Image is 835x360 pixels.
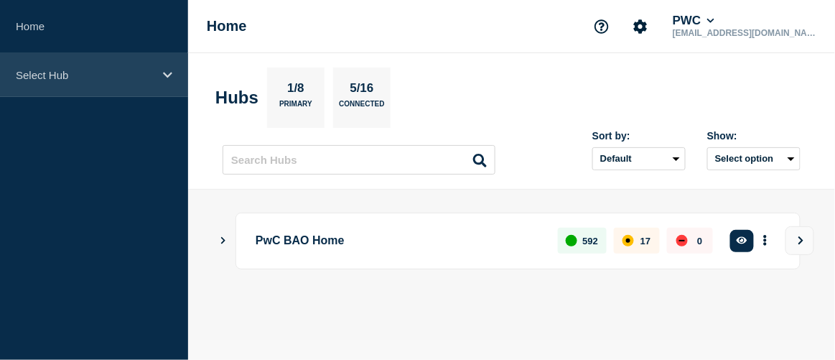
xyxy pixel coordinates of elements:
button: More actions [756,228,775,254]
button: Support [587,11,617,42]
h1: Home [207,18,247,34]
select: Sort by [592,147,686,170]
div: Show: [707,130,801,142]
button: Account settings [625,11,656,42]
p: Primary [279,100,312,115]
div: Sort by: [592,130,686,142]
button: Select option [707,147,801,170]
p: PwC BAO Home [256,228,541,254]
p: [EMAIL_ADDRESS][DOMAIN_NAME] [670,28,819,38]
p: Connected [339,100,384,115]
div: down [676,235,688,246]
button: PWC [670,14,717,28]
button: Show Connected Hubs [220,236,227,246]
input: Search Hubs [223,145,495,175]
p: 5/16 [345,81,379,100]
p: 592 [583,236,599,246]
div: up [566,235,577,246]
h2: Hubs [215,88,258,108]
button: View [785,226,814,255]
p: 17 [640,236,650,246]
p: Select Hub [16,69,154,81]
p: 1/8 [282,81,310,100]
p: 0 [697,236,702,246]
div: affected [622,235,634,246]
